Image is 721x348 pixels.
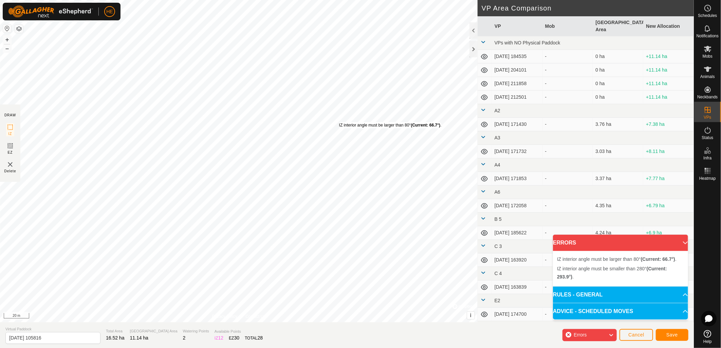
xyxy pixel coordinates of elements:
[620,329,653,341] button: Cancel
[545,80,590,87] div: -
[694,327,721,346] a: Help
[106,335,125,341] span: 16.52 ha
[593,50,643,63] td: 0 ha
[545,311,590,318] div: -
[495,216,502,222] span: B 5
[593,16,643,36] th: [GEOGRAPHIC_DATA] Area
[467,312,475,319] button: i
[574,332,587,337] span: Errors
[5,326,100,332] span: Virtual Paddock
[699,176,716,180] span: Heatmap
[553,291,603,299] span: RULES - GENERAL
[106,8,113,15] span: HE
[643,226,694,240] td: +6.9 ha
[593,145,643,158] td: 3.03 ha
[545,202,590,209] div: -
[697,34,719,38] span: Notifications
[553,303,688,320] p-accordion-header: ADVICE - SCHEDULED MOVES
[411,123,440,128] b: (Current: 66.7°)
[643,16,694,36] th: New Allocation
[492,172,542,186] td: [DATE] 171853
[3,24,11,33] button: Reset Map
[492,308,542,321] td: [DATE] 174700
[492,199,542,213] td: [DATE] 172058
[495,108,500,113] span: A2
[703,340,712,344] span: Help
[183,328,209,334] span: Watering Points
[643,91,694,104] td: +11.14 ha
[495,271,502,276] span: C 4
[492,16,542,36] th: VP
[545,256,590,264] div: -
[702,136,713,140] span: Status
[593,63,643,77] td: 0 ha
[545,94,590,101] div: -
[495,298,500,303] span: E2
[218,335,224,341] span: 12
[641,256,675,262] b: (Current: 66.7°)
[130,328,178,334] span: [GEOGRAPHIC_DATA] Area
[8,150,13,155] span: EZ
[542,16,593,36] th: Mob
[3,44,11,53] button: –
[3,36,11,44] button: +
[106,328,125,334] span: Total Area
[229,334,239,342] div: EZ
[557,266,667,279] span: IZ interior angle must be smaller than 280° .
[492,226,542,240] td: [DATE] 185622
[643,77,694,91] td: +11.14 ha
[4,113,16,118] div: DRAW
[593,199,643,213] td: 4.35 ha
[593,77,643,91] td: 0 ha
[15,25,23,33] button: Map Layers
[593,118,643,131] td: 3.76 ha
[495,189,500,195] span: A6
[545,121,590,128] div: -
[700,75,715,79] span: Animals
[215,334,223,342] div: IZ
[643,118,694,131] td: +7.38 ha
[495,40,560,45] span: VPs with NO Physical Paddock
[492,281,542,294] td: [DATE] 163839
[495,162,500,168] span: A4
[258,335,263,341] span: 28
[643,145,694,158] td: +8.11 ha
[643,199,694,213] td: +6.79 ha
[492,118,542,131] td: [DATE] 171430
[703,156,711,160] span: Infra
[183,335,186,341] span: 2
[245,313,265,320] a: Contact Us
[545,53,590,60] div: -
[643,63,694,77] td: +11.14 ha
[545,229,590,236] div: -
[593,91,643,104] td: 0 ha
[593,226,643,240] td: 4.24 ha
[643,50,694,63] td: +11.14 ha
[470,312,472,318] span: i
[495,135,500,140] span: A3
[492,50,542,63] td: [DATE] 184535
[245,334,263,342] div: TOTAL
[643,172,694,186] td: +7.77 ha
[593,172,643,186] td: 3.37 ha
[6,160,14,169] img: VP
[666,332,678,337] span: Save
[703,54,713,58] span: Mobs
[492,145,542,158] td: [DATE] 171732
[545,175,590,182] div: -
[495,244,502,249] span: C 3
[8,131,12,136] span: IZ
[492,77,542,91] td: [DATE] 211858
[704,115,711,119] span: VPs
[553,235,688,251] p-accordion-header: ERRORS
[215,329,263,334] span: Available Points
[130,335,149,341] span: 11.14 ha
[553,287,688,303] p-accordion-header: RULES - GENERAL
[4,169,16,174] span: Delete
[339,122,442,128] div: IZ interior angle must be larger than 80° .
[545,284,590,291] div: -
[697,95,718,99] span: Neckbands
[698,14,717,18] span: Schedules
[482,4,694,12] h2: VP Area Comparison
[553,307,633,315] span: ADVICE - SCHEDULED MOVES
